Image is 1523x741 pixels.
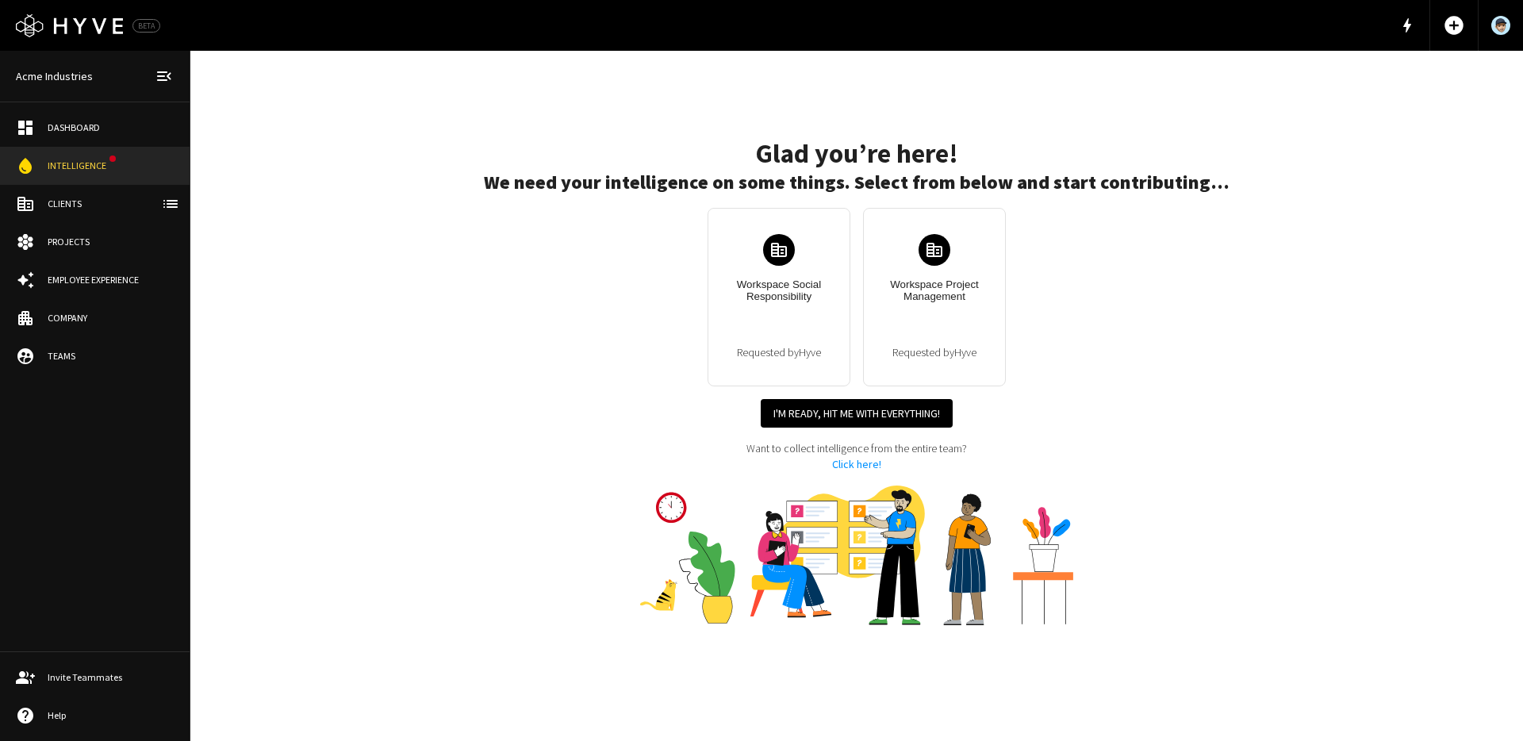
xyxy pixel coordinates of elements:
div: Clients [48,197,174,211]
div: Dashboard [48,121,174,135]
span: water_drop [16,156,35,175]
button: Add [1437,8,1471,43]
div: Projects [48,235,174,249]
p: Requested by Hyve [737,344,821,360]
h4: Glad you’re here! [755,136,958,170]
h5: We need your intelligence on some things. Select from below and start contributing… [484,170,1230,195]
div: Invite Teammates [48,670,174,685]
img: Background Illustration [640,486,1073,624]
div: Company [48,311,174,325]
div: BETA [132,19,160,33]
a: Acme Industries [10,62,99,91]
button: Workspace Project ManagementRequested byHyve [863,208,1006,386]
button: I'm ready, hit me with everything! [761,399,953,428]
button: client-list [155,188,186,220]
img: User Avatar [1491,16,1510,35]
p: Want to collect intelligence from the entire team? [746,440,967,456]
div: Employee Experience [48,273,174,287]
div: Help [48,708,174,723]
span: add_circle [1443,14,1465,36]
div: Workspace Social Responsibility [734,278,824,332]
p: Requested by Hyve [892,344,976,360]
div: Workspace Project Management [889,278,980,332]
div: Intelligence [48,159,113,173]
div: Teams [48,349,174,363]
button: Click here! [832,456,881,473]
button: Workspace Social ResponsibilityRequested byHyve [708,208,850,386]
